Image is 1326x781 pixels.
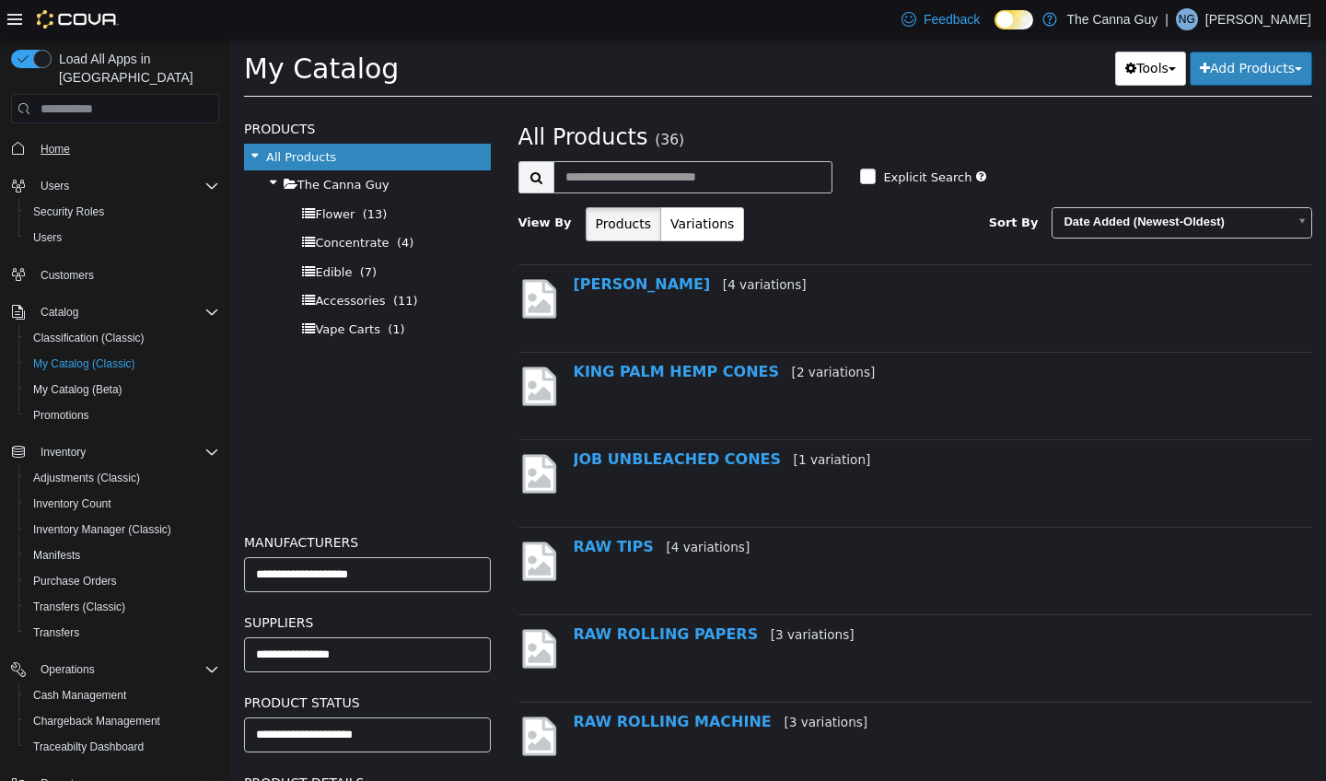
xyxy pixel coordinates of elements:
[343,674,638,692] a: RAW ROLLING MACHINE[3 variations]
[1176,8,1198,30] div: Nick Grosso
[288,588,330,633] img: missing-image.png
[26,570,219,592] span: Purchase Orders
[26,404,219,426] span: Promotions
[1179,8,1195,30] span: NG
[343,412,641,429] a: JOB UNBLEACHED CONES[1 variation]
[26,327,152,349] a: Classification (Classic)
[33,230,62,245] span: Users
[4,134,227,161] button: Home
[288,238,330,283] img: missing-image.png
[894,1,987,38] a: Feedback
[18,325,227,351] button: Classification (Classic)
[26,353,143,375] a: My Catalog (Classic)
[26,379,219,401] span: My Catalog (Beta)
[4,262,227,288] button: Customers
[33,138,77,160] a: Home
[33,301,219,323] span: Catalog
[85,169,124,182] span: Flower
[26,736,219,758] span: Traceabilty Dashboard
[14,14,169,46] span: My Catalog
[33,600,125,614] span: Transfers (Classic)
[52,50,219,87] span: Load All Apps in [GEOGRAPHIC_DATA]
[288,413,330,458] img: missing-image.png
[33,496,111,511] span: Inventory Count
[18,542,227,568] button: Manifests
[26,201,111,223] a: Security Roles
[562,326,646,341] small: [2 variations]
[33,136,219,159] span: Home
[85,255,155,269] span: Accessories
[553,676,637,691] small: [3 variations]
[26,570,124,592] a: Purchase Orders
[343,587,624,604] a: RAW ROLLING PAPERS[3 variations]
[885,13,956,47] button: Tools
[26,467,219,489] span: Adjustments (Classic)
[33,175,219,197] span: Users
[85,197,158,211] span: Concentrate
[33,301,86,323] button: Catalog
[18,682,227,708] button: Cash Management
[14,493,261,515] h5: Manufacturers
[343,324,646,342] a: KING PALM HEMP CONES[2 variations]
[33,331,145,345] span: Classification (Classic)
[18,491,227,517] button: Inventory Count
[1165,8,1169,30] p: |
[26,493,219,515] span: Inventory Count
[288,500,330,545] img: missing-image.png
[343,499,520,517] a: RAW TIPS[4 variations]
[4,299,227,325] button: Catalog
[33,175,76,197] button: Users
[33,714,160,729] span: Chargeback Management
[130,227,146,240] span: (7)
[41,305,78,320] span: Catalog
[18,517,227,542] button: Inventory Manager (Classic)
[288,177,342,191] span: View By
[41,268,94,283] span: Customers
[26,622,87,644] a: Transfers
[26,544,219,566] span: Manifests
[33,522,171,537] span: Inventory Manager (Classic)
[33,204,104,219] span: Security Roles
[355,169,431,203] button: Products
[26,596,219,618] span: Transfers (Classic)
[133,169,157,182] span: (13)
[157,284,174,297] span: (1)
[26,622,219,644] span: Transfers
[26,710,168,732] a: Chargeback Management
[821,169,1082,200] a: Date Added (Newest-Oldest)
[33,740,144,754] span: Traceabilty Dashboard
[41,179,69,193] span: Users
[18,594,227,620] button: Transfers (Classic)
[33,441,93,463] button: Inventory
[26,327,219,349] span: Classification (Classic)
[648,130,741,148] label: Explicit Search
[33,356,135,371] span: My Catalog (Classic)
[26,519,219,541] span: Inventory Manager (Classic)
[18,402,227,428] button: Promotions
[85,227,122,240] span: Edible
[564,414,641,428] small: [1 variation]
[33,548,80,563] span: Manifests
[33,263,219,286] span: Customers
[26,544,87,566] a: Manifests
[26,596,133,618] a: Transfers (Classic)
[288,325,330,370] img: missing-image.png
[18,377,227,402] button: My Catalog (Beta)
[18,225,227,251] button: Users
[14,79,261,101] h5: Products
[26,379,130,401] a: My Catalog (Beta)
[4,439,227,465] button: Inventory
[26,684,219,706] span: Cash Management
[18,568,227,594] button: Purchase Orders
[33,659,219,681] span: Operations
[18,465,227,491] button: Adjustments (Classic)
[33,659,102,681] button: Operations
[343,237,576,254] a: [PERSON_NAME][4 variations]
[41,662,95,677] span: Operations
[960,13,1082,47] button: Add Products
[26,493,119,515] a: Inventory Count
[26,467,147,489] a: Adjustments (Classic)
[33,688,126,703] span: Cash Management
[994,10,1033,29] input: Dark Mode
[33,574,117,589] span: Purchase Orders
